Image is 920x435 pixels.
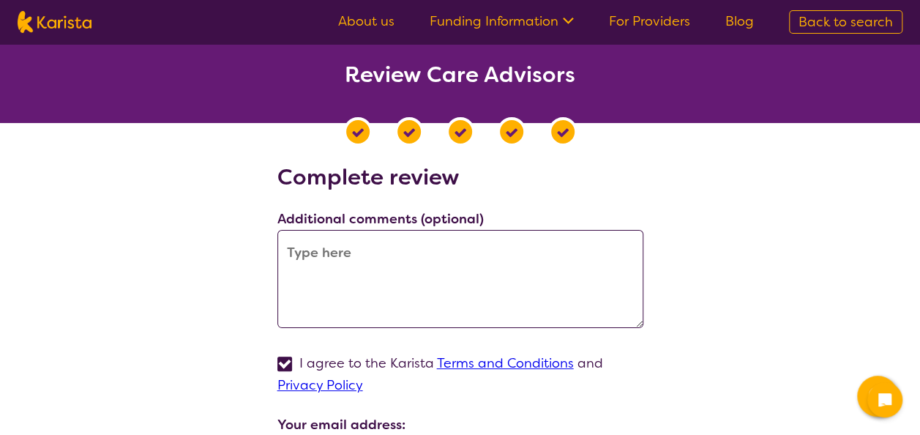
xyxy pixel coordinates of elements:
[277,416,405,434] label: Your email address:
[725,12,754,30] a: Blog
[857,376,898,417] button: Channel Menu
[799,13,893,31] span: Back to search
[277,376,363,394] a: Privacy Policy
[277,354,603,394] label: I agree to the Karista and
[18,62,902,88] h2: Review Care Advisors
[789,10,902,34] a: Back to search
[18,11,91,33] img: Karista logo
[338,12,394,30] a: About us
[437,354,574,372] a: Terms and Conditions
[430,12,574,30] a: Funding Information
[609,12,690,30] a: For Providers
[277,210,484,228] label: Additional comments (optional)
[277,164,643,190] h2: Complete review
